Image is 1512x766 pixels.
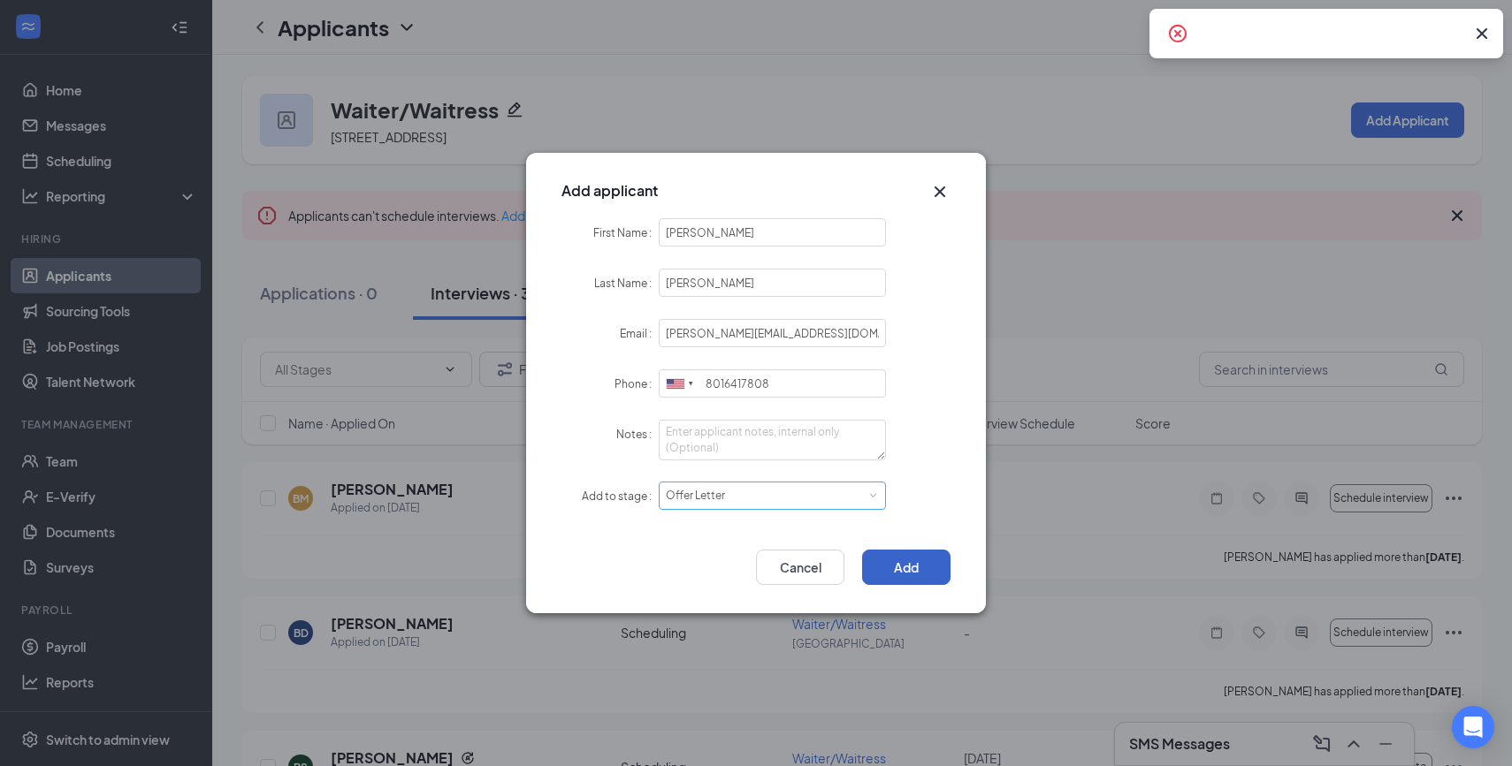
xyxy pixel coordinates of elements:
label: Notes [616,428,659,441]
label: First Name [593,226,659,239]
input: Email [659,319,886,347]
svg: CrossCircle [1167,23,1188,44]
label: Email [620,327,659,340]
label: Last Name [594,277,659,290]
button: Close [929,181,951,202]
div: United States: +1 [660,370,700,398]
button: Cancel [756,550,844,585]
svg: Cross [929,181,951,202]
svg: Cross [1471,23,1493,44]
textarea: Notes [659,420,886,460]
button: Add [862,550,951,585]
input: (201) 555-0123 [659,369,886,398]
label: Phone [615,377,659,391]
div: Offer Letter [666,482,737,509]
input: First Name [659,218,886,246]
label: Add to stage [582,489,659,503]
h3: Add applicant [561,181,658,201]
div: Open Intercom Messenger [1452,706,1494,748]
input: Last Name [659,269,886,297]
